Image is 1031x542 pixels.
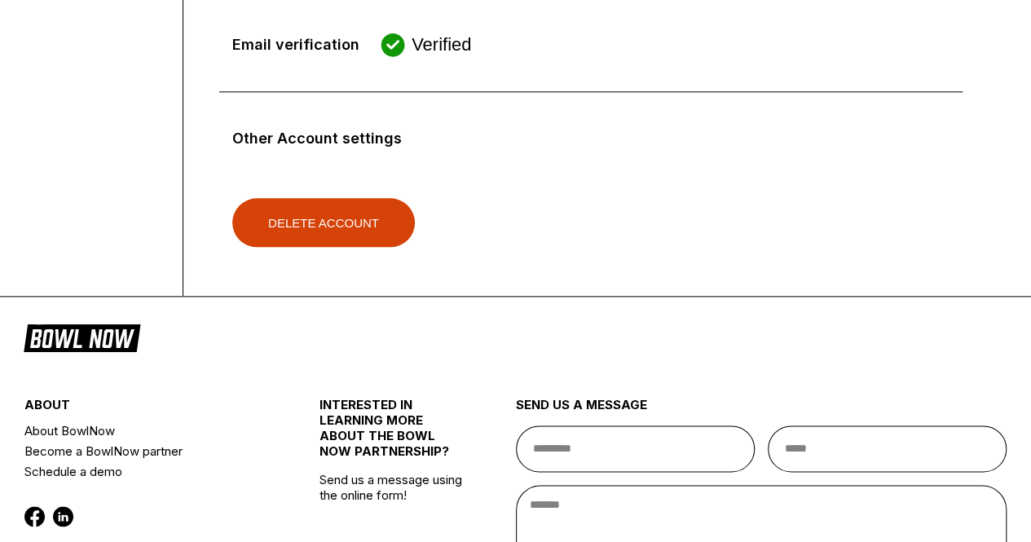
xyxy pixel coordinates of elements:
[319,397,467,472] div: INTERESTED IN LEARNING MORE ABOUT THE BOWL NOW PARTNERSHIP?
[24,461,270,482] a: Schedule a demo
[516,397,1007,425] div: send us a message
[24,397,270,421] div: about
[232,198,415,247] button: Delete Account
[232,36,359,54] div: Email verification
[372,24,479,65] button: Verified
[24,421,270,441] a: About BowlNow
[412,34,471,55] span: Verified
[232,130,402,148] div: Other Account settings
[24,441,270,461] a: Become a BowlNow partner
